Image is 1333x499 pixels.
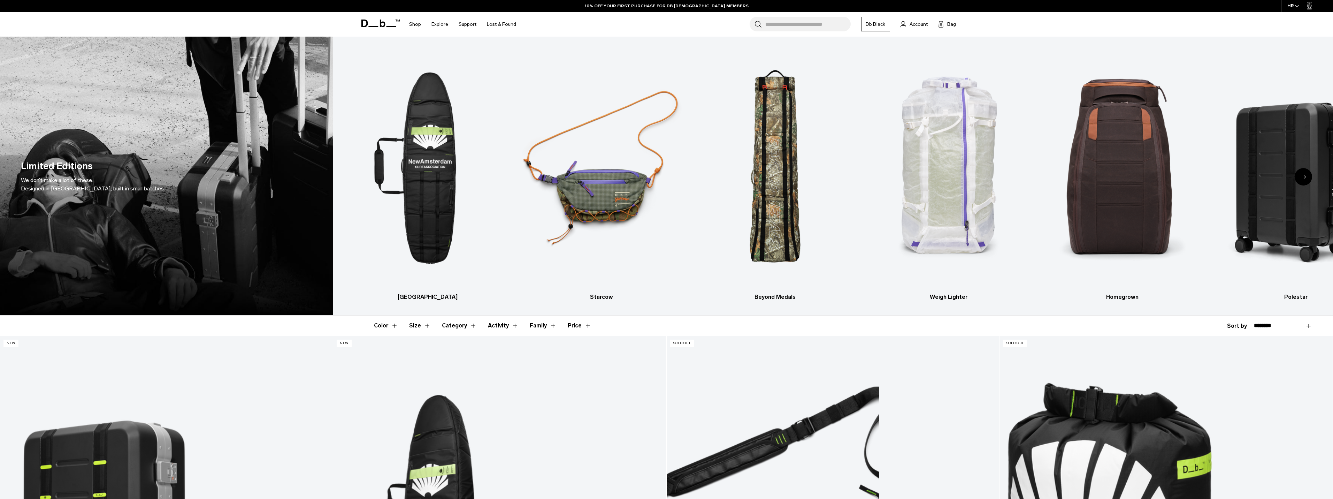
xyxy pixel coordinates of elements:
[947,21,956,28] span: Bag
[459,12,476,37] a: Support
[337,340,352,347] p: New
[442,316,477,336] button: Toggle Filter
[1042,47,1203,301] li: 5 / 6
[868,47,1029,301] li: 4 / 6
[585,3,749,9] a: 10% OFF YOUR FIRST PURCHASE FOR DB [DEMOGRAPHIC_DATA] MEMBERS
[868,47,1029,301] a: Db Weigh Lighter
[431,12,448,37] a: Explore
[1042,47,1203,289] img: Db
[694,47,856,301] a: Db Beyond Medals
[347,293,508,301] h3: [GEOGRAPHIC_DATA]
[3,340,18,347] p: New
[488,316,519,336] button: Toggle Filter
[868,293,1029,301] h3: Weigh Lighter
[938,20,956,28] button: Bag
[521,293,682,301] h3: Starcow
[521,47,682,301] li: 2 / 6
[694,293,856,301] h3: Beyond Medals
[901,20,928,28] a: Account
[21,176,165,193] p: We don’t make a lot of these. Designed in [GEOGRAPHIC_DATA], built in small batches.
[530,316,557,336] button: Toggle Filter
[694,47,856,301] li: 3 / 6
[1003,340,1027,347] p: Sold Out
[1295,168,1312,186] div: Next slide
[868,47,1029,289] img: Db
[1042,293,1203,301] h3: Homegrown
[374,316,398,336] button: Toggle Filter
[404,12,521,37] nav: Main Navigation
[347,47,508,301] a: Db [GEOGRAPHIC_DATA]
[347,47,508,289] img: Db
[347,47,508,301] li: 1 / 6
[568,316,591,336] button: Toggle Price
[861,17,890,31] a: Db Black
[409,12,421,37] a: Shop
[487,12,516,37] a: Lost & Found
[521,47,682,301] a: Db Starcow
[1042,47,1203,301] a: Db Homegrown
[521,47,682,289] img: Db
[21,159,93,173] h1: Limited Editions
[409,316,431,336] button: Toggle Filter
[670,340,694,347] p: Sold Out
[910,21,928,28] span: Account
[694,47,856,289] img: Db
